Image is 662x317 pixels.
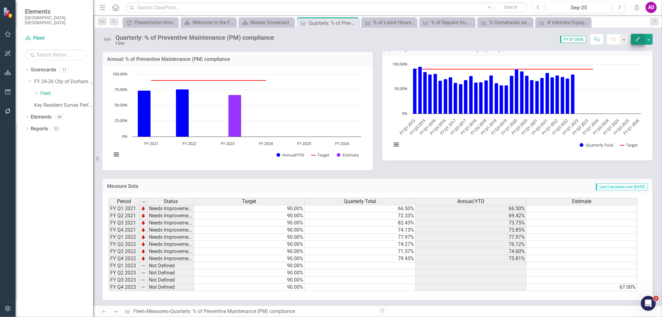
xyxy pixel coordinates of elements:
text: Estimate [343,152,359,158]
h3: Annual: % of Preventive Maintenance (PM) compliance [107,57,368,62]
text: FY Q1 2026 [622,118,640,136]
td: Needs Improvement [148,205,194,212]
td: Not Defined [148,277,194,284]
img: 8DAGhfEEPCf229AAAAAElFTkSuQmCC [141,199,146,204]
span: Elements [25,8,87,15]
text: FY 2024 [259,141,273,146]
a: Presentation Intro [124,19,177,26]
text: FY Q3 2018 [469,118,488,136]
td: FY Q4 2022 [109,255,140,262]
text: FY Q1 2025 [602,118,620,136]
text: FY Q1 2015 [398,118,417,136]
td: FY Q2 2023 [109,269,140,277]
text: FY Q1 2023 [561,118,579,136]
a: Elements [31,114,52,121]
input: Search ClearPoint... [126,2,528,13]
div: Sep-25 [548,4,610,11]
td: 90.00% [194,262,305,269]
text: FY 2022 [182,141,196,146]
text: FY Q1 2016 [418,118,437,136]
text: Annual/YTD [282,152,304,158]
text: FY Q3 2022 [551,118,569,136]
td: 90.00% [194,269,305,277]
a: % of Repairs from Preventive Maintenance Services (Fire) [421,19,473,26]
path: FY Q3 2016, 70.2. Quarterly Total. [444,79,447,114]
td: Not Defined [148,262,194,269]
img: TnMDeAgwAPMxUmUi88jYAAAAAElFTkSuQmCC [141,206,146,211]
path: FY Q2 2019, 57.67. Quarterly Total. [499,85,503,114]
button: View chart menu, Chart [392,140,401,149]
path: FY Q1 2021, 66.5. Quarterly Total. [535,81,539,114]
td: FY Q2 2021 [109,212,140,220]
div: % Comebacks per total work orders (Fire) [489,19,531,26]
path: FY Q3 2021, 82.43. Quarterly Total. [545,73,549,114]
path: FY Q1 2018, 63.4. Quarterly Total. [474,82,478,114]
td: 77.97% [305,234,416,241]
text: 50.00% [115,102,128,108]
a: # Vehicles/Equipment in Service per Technician [537,19,589,26]
svg: Interactive chart [109,71,364,164]
div: Chart. Highcharts interactive chart. [389,61,647,154]
small: [GEOGRAPHIC_DATA], [GEOGRAPHIC_DATA] [25,15,87,25]
td: FY Q3 2021 [109,220,140,227]
text: FY Q3 2015 [408,118,426,136]
text: FY Q3 2016 [429,118,447,136]
td: 82.43% [305,220,416,227]
a: Fleet [25,35,87,42]
span: Period [117,199,131,204]
text: FY 2026 [335,141,349,146]
td: Needs Improvement [148,212,194,220]
a: % Comebacks per total work orders (Fire) [479,19,531,26]
text: FY Q1 2024 [581,117,600,136]
path: FY Q4 2021, 74.13. Quarterly Total. [550,77,554,114]
td: FY Q3 2022 [109,248,140,255]
g: Target, series 2 of 2. Line with 45 data points. [413,68,614,70]
img: 8DAGhfEEPCf229AAAAAElFTkSuQmCC [141,263,146,268]
img: TnMDeAgwAPMxUmUi88jYAAAAAElFTkSuQmCC [141,249,146,254]
img: TnMDeAgwAPMxUmUi88jYAAAAAElFTkSuQmCC [141,228,146,233]
text: FY Q1 2021 [520,118,538,136]
text: FY Q1 2020 [500,118,518,136]
div: Fleet [115,41,274,46]
a: Fleet [133,308,144,314]
img: Not Defined [102,34,112,44]
div: Chart. Highcharts interactive chart. [109,71,367,164]
span: Target [242,199,256,204]
g: Quarterly Total, series 1 of 2. Bar series with 45 bars. [413,64,639,114]
td: 74.27% [305,241,416,248]
button: Sep-25 [546,2,612,13]
div: 49 [55,114,65,120]
td: Needs Improvement [148,227,194,234]
text: 75.00% [115,87,128,92]
span: Quarterly Total [344,199,376,204]
path: FY Q2 2017, 60.1. Quarterly Total. [459,84,462,114]
div: % of Repairs from Preventive Maintenance Services (Fire) [431,19,473,26]
path: FY Q2 2016, 66.9. Quarterly Total. [438,80,442,114]
text: FY Q1 2019 [480,118,498,136]
text: FY 2025 [297,141,311,146]
img: 8DAGhfEEPCf229AAAAAElFTkSuQmCC [141,285,146,290]
path: FY Q3 2015, 84.8. Quarterly Total. [423,72,427,114]
path: FY Q3 2020, 76.83. Quarterly Total. [525,75,529,114]
div: Welcome to the FY [DATE]-[DATE] Strategic Plan Landing Page! [192,19,235,26]
path: FY Q1 2015, 91.8. Quarterly Total. [413,68,417,114]
div: Master Scorecard [250,19,293,26]
td: 76.12% [416,241,526,248]
td: 74.60% [416,248,526,255]
td: Needs Improvement [148,234,194,241]
td: 90.00% [194,234,305,241]
path: FY Q1 2022, 77.97. Quarterly Total. [555,75,559,114]
td: FY Q1 2023 [109,262,140,269]
span: Annual/YTD [457,199,484,204]
td: FY Q1 2022 [109,234,140,241]
td: 66.50% [305,205,416,212]
path: FY Q4 2022, 79.43. Quarterly Total. [571,74,574,114]
g: Annual/YTD, series 1 of 3. Bar series with 6 bars. [138,74,343,137]
iframe: Intercom live chat [641,296,656,311]
span: Status [164,199,178,204]
span: Estimate [572,199,591,204]
path: FY Q4 2017, 76.2. Quarterly Total. [469,76,473,114]
span: Search [504,5,517,10]
path: FY Q2 2018, 64.1. Quarterly Total. [479,82,483,114]
text: 50.00% [394,86,408,91]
